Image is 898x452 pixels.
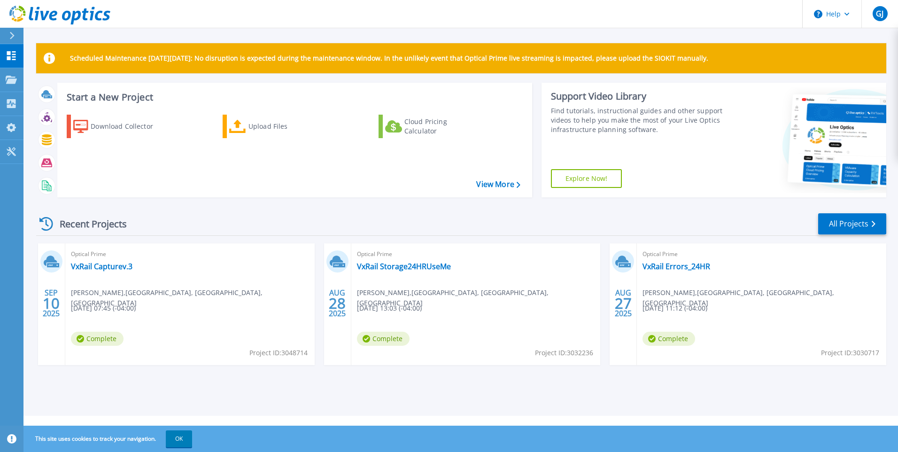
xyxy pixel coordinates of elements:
[71,249,309,259] span: Optical Prime
[357,288,601,308] span: [PERSON_NAME] , [GEOGRAPHIC_DATA], [GEOGRAPHIC_DATA], [GEOGRAPHIC_DATA]
[329,299,346,307] span: 28
[67,115,171,138] a: Download Collector
[166,430,192,447] button: OK
[249,348,308,358] span: Project ID: 3048714
[357,262,451,271] a: VxRail Storage24HRUseMe
[551,90,727,102] div: Support Video Library
[615,299,632,307] span: 27
[876,10,883,17] span: GJ
[328,286,346,320] div: AUG 2025
[71,303,136,313] span: [DATE] 07:45 (-04:00)
[476,180,520,189] a: View More
[36,212,139,235] div: Recent Projects
[535,348,593,358] span: Project ID: 3032236
[71,332,124,346] span: Complete
[821,348,879,358] span: Project ID: 3030717
[43,299,60,307] span: 10
[91,117,166,136] div: Download Collector
[71,262,132,271] a: VxRail Capturev.3
[248,117,324,136] div: Upload Files
[643,303,707,313] span: [DATE] 11:12 (-04:00)
[551,106,727,134] div: Find tutorials, instructional guides and other support videos to help you make the most of your L...
[379,115,483,138] a: Cloud Pricing Calculator
[70,55,708,62] p: Scheduled Maintenance [DATE][DATE]: No disruption is expected during the maintenance window. In t...
[357,332,410,346] span: Complete
[223,115,327,138] a: Upload Files
[643,332,695,346] span: Complete
[643,288,886,308] span: [PERSON_NAME] , [GEOGRAPHIC_DATA], [GEOGRAPHIC_DATA], [GEOGRAPHIC_DATA]
[67,92,520,102] h3: Start a New Project
[551,169,622,188] a: Explore Now!
[643,249,881,259] span: Optical Prime
[614,286,632,320] div: AUG 2025
[71,288,315,308] span: [PERSON_NAME] , [GEOGRAPHIC_DATA], [GEOGRAPHIC_DATA], [GEOGRAPHIC_DATA]
[357,303,422,313] span: [DATE] 13:03 (-04:00)
[357,249,595,259] span: Optical Prime
[643,262,710,271] a: VxRail Errors_24HR
[42,286,60,320] div: SEP 2025
[404,117,480,136] div: Cloud Pricing Calculator
[26,430,192,447] span: This site uses cookies to track your navigation.
[818,213,886,234] a: All Projects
